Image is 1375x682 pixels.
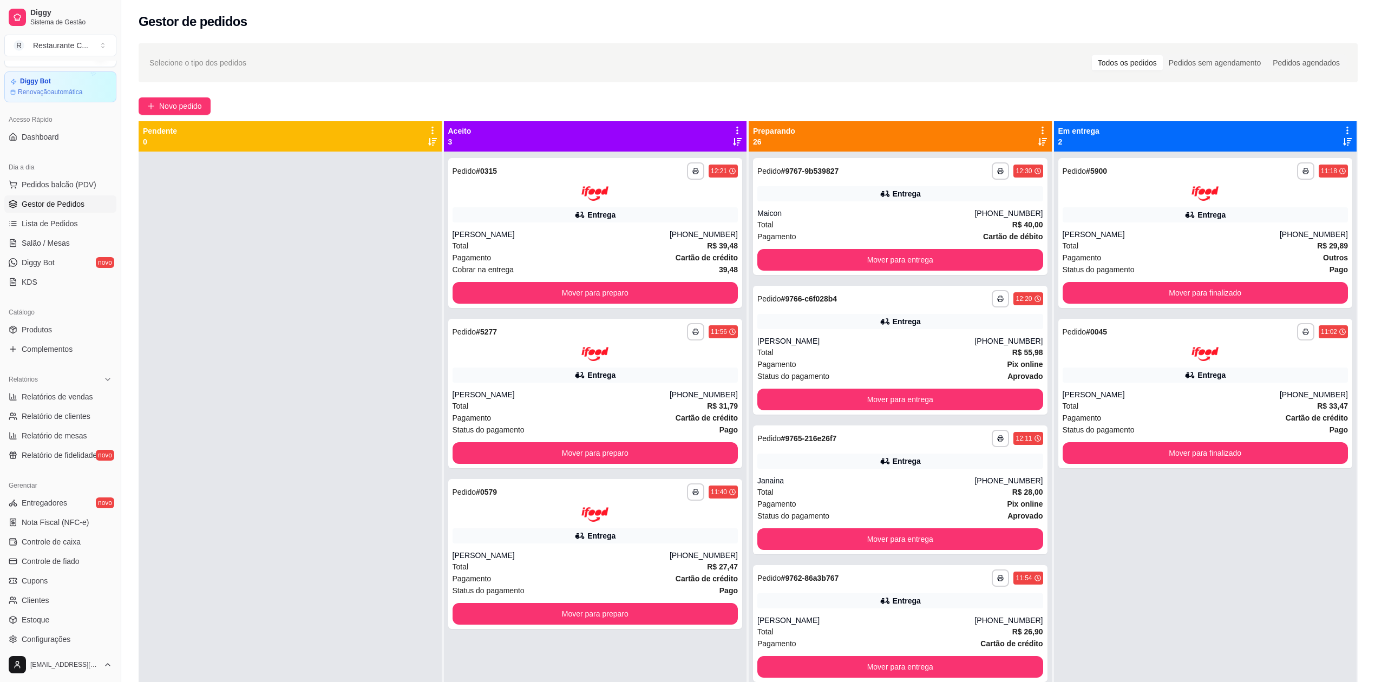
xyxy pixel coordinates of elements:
[757,434,781,443] span: Pedido
[757,370,829,382] span: Status do pagamento
[1092,55,1163,70] div: Todos os pedidos
[757,528,1043,550] button: Mover para entrega
[757,475,974,486] div: Janaina
[147,102,155,110] span: plus
[4,494,116,511] a: Entregadoresnovo
[453,389,670,400] div: [PERSON_NAME]
[4,304,116,321] div: Catálogo
[4,71,116,102] a: Diggy BotRenovaçãoautomática
[1267,55,1346,70] div: Pedidos agendados
[4,477,116,494] div: Gerenciar
[453,561,469,573] span: Total
[1321,167,1337,175] div: 11:18
[22,199,84,209] span: Gestor de Pedidos
[893,456,921,467] div: Entrega
[4,254,116,271] a: Diggy Botnovo
[1063,389,1280,400] div: [PERSON_NAME]
[4,611,116,628] a: Estoque
[781,434,837,443] strong: # 9765-216e26f7
[1063,240,1079,252] span: Total
[453,488,476,496] span: Pedido
[4,321,116,338] a: Produtos
[4,447,116,464] a: Relatório de fidelidadenovo
[4,592,116,609] a: Clientes
[22,218,78,229] span: Lista de Pedidos
[4,572,116,589] a: Cupons
[1086,327,1107,336] strong: # 0045
[757,389,1043,410] button: Mover para entrega
[1286,414,1348,422] strong: Cartão de crédito
[1317,241,1348,250] strong: R$ 29,89
[1007,500,1043,508] strong: Pix online
[453,167,476,175] span: Pedido
[22,575,48,586] span: Cupons
[22,450,97,461] span: Relatório de fidelidade
[22,411,90,422] span: Relatório de clientes
[22,324,52,335] span: Produtos
[1012,488,1043,496] strong: R$ 28,00
[4,159,116,176] div: Dia a dia
[22,517,89,528] span: Nota Fiscal (NFC-e)
[18,88,82,96] article: Renovação automática
[1063,282,1348,304] button: Mover para finalizado
[1016,434,1032,443] div: 12:11
[453,585,525,596] span: Status do pagamento
[893,595,921,606] div: Entrega
[581,347,608,362] img: ifood
[1016,574,1032,582] div: 11:54
[670,389,738,400] div: [PHONE_NUMBER]
[4,408,116,425] a: Relatório de clientes
[1007,360,1043,369] strong: Pix online
[22,430,87,441] span: Relatório de mesas
[4,340,116,358] a: Complementos
[9,375,38,384] span: Relatórios
[1330,425,1348,434] strong: Pago
[4,128,116,146] a: Dashboard
[1063,167,1086,175] span: Pedido
[676,574,738,583] strong: Cartão de crédito
[1063,252,1102,264] span: Pagamento
[781,167,839,175] strong: # 9767-9b539827
[22,391,93,402] span: Relatórios de vendas
[453,550,670,561] div: [PERSON_NAME]
[4,514,116,531] a: Nota Fiscal (NFC-e)
[22,497,67,508] span: Entregadores
[757,346,774,358] span: Total
[757,249,1043,271] button: Mover para entrega
[753,136,795,147] p: 26
[1086,167,1107,175] strong: # 5900
[1016,167,1032,175] div: 12:30
[139,13,247,30] h2: Gestor de pedidos
[757,510,829,522] span: Status do pagamento
[980,639,1043,648] strong: Cartão de crédito
[757,638,796,650] span: Pagamento
[453,573,492,585] span: Pagamento
[22,634,70,645] span: Configurações
[4,273,116,291] a: KDS
[1063,442,1348,464] button: Mover para finalizado
[453,424,525,436] span: Status do pagamento
[757,574,781,582] span: Pedido
[893,188,921,199] div: Entrega
[1063,412,1102,424] span: Pagamento
[757,656,1043,678] button: Mover para entrega
[22,344,73,355] span: Complementos
[1012,220,1043,229] strong: R$ 40,00
[1007,511,1043,520] strong: aprovado
[1323,253,1348,262] strong: Outros
[22,179,96,190] span: Pedidos balcão (PDV)
[4,652,116,678] button: [EMAIL_ADDRESS][DOMAIN_NAME]
[781,294,837,303] strong: # 9766-c6f028b4
[1012,348,1043,357] strong: R$ 55,98
[711,167,727,175] div: 12:21
[1317,402,1348,410] strong: R$ 33,47
[670,550,738,561] div: [PHONE_NUMBER]
[757,358,796,370] span: Pagamento
[711,488,727,496] div: 11:40
[22,238,70,248] span: Salão / Mesas
[707,241,738,250] strong: R$ 39,48
[1330,265,1348,274] strong: Pago
[22,614,49,625] span: Estoque
[893,316,921,327] div: Entrega
[4,427,116,444] a: Relatório de mesas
